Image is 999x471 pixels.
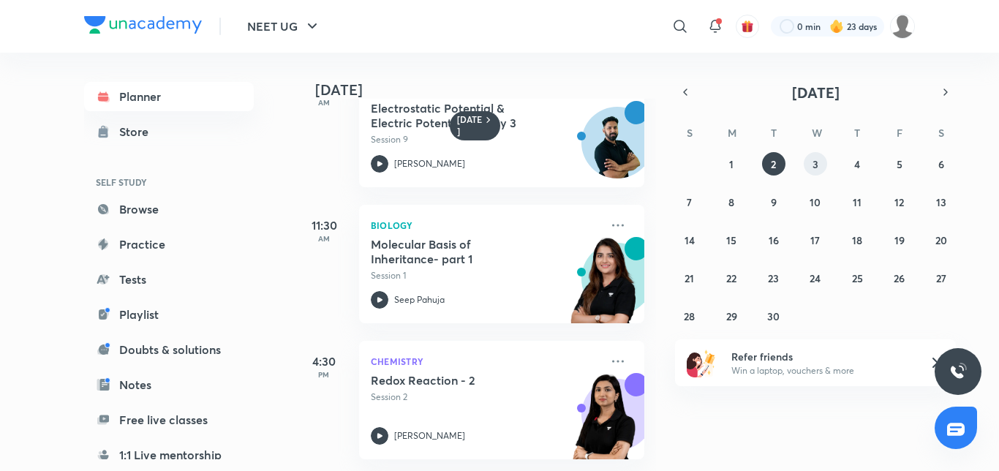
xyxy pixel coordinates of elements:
[720,190,743,214] button: September 8, 2025
[810,233,820,247] abbr: September 17, 2025
[720,266,743,290] button: September 22, 2025
[457,114,483,137] h6: [DATE]
[84,117,254,146] a: Store
[762,190,785,214] button: September 9, 2025
[84,370,254,399] a: Notes
[736,15,759,38] button: avatar
[687,348,716,377] img: referral
[938,157,944,171] abbr: September 6, 2025
[845,190,869,214] button: September 11, 2025
[771,157,776,171] abbr: September 2, 2025
[762,304,785,328] button: September 30, 2025
[731,364,911,377] p: Win a laptop, vouchers & more
[371,237,553,266] h5: Molecular Basis of Inheritance- part 1
[894,271,905,285] abbr: September 26, 2025
[804,228,827,252] button: September 17, 2025
[936,271,946,285] abbr: September 27, 2025
[371,373,553,388] h5: Redox Reaction - 2
[897,126,902,140] abbr: Friday
[394,157,465,170] p: [PERSON_NAME]
[84,300,254,329] a: Playlist
[771,126,777,140] abbr: Tuesday
[810,271,821,285] abbr: September 24, 2025
[394,293,445,306] p: Seep Pahuja
[84,16,202,34] img: Company Logo
[687,126,693,140] abbr: Sunday
[678,304,701,328] button: September 28, 2025
[720,228,743,252] button: September 15, 2025
[238,12,330,41] button: NEET UG
[295,353,353,370] h5: 4:30
[84,440,254,470] a: 1:1 Live mentorship
[771,195,777,209] abbr: September 9, 2025
[930,152,953,176] button: September 6, 2025
[564,237,644,338] img: unacademy
[295,234,353,243] p: AM
[894,195,904,209] abbr: September 12, 2025
[84,230,254,259] a: Practice
[695,82,935,102] button: [DATE]
[888,152,911,176] button: September 5, 2025
[936,195,946,209] abbr: September 13, 2025
[804,190,827,214] button: September 10, 2025
[729,157,734,171] abbr: September 1, 2025
[853,195,862,209] abbr: September 11, 2025
[720,304,743,328] button: September 29, 2025
[812,126,822,140] abbr: Wednesday
[684,309,695,323] abbr: September 28, 2025
[84,265,254,294] a: Tests
[949,363,967,380] img: ttu
[930,228,953,252] button: September 20, 2025
[768,271,779,285] abbr: September 23, 2025
[728,195,734,209] abbr: September 8, 2025
[720,152,743,176] button: September 1, 2025
[767,309,780,323] abbr: September 30, 2025
[315,81,659,99] h4: [DATE]
[810,195,821,209] abbr: September 10, 2025
[371,101,553,130] h5: Electrostatic Potential & Electric Potential Energy 3
[930,190,953,214] button: September 13, 2025
[726,309,737,323] abbr: September 29, 2025
[741,20,754,33] img: avatar
[845,228,869,252] button: September 18, 2025
[935,233,947,247] abbr: September 20, 2025
[845,152,869,176] button: September 4, 2025
[897,157,902,171] abbr: September 5, 2025
[687,195,692,209] abbr: September 7, 2025
[852,271,863,285] abbr: September 25, 2025
[726,233,736,247] abbr: September 15, 2025
[678,266,701,290] button: September 21, 2025
[731,349,911,364] h6: Refer friends
[84,405,254,434] a: Free live classes
[804,152,827,176] button: September 3, 2025
[84,170,254,195] h6: SELF STUDY
[119,123,157,140] div: Store
[295,370,353,379] p: PM
[829,19,844,34] img: streak
[804,266,827,290] button: September 24, 2025
[845,266,869,290] button: September 25, 2025
[854,157,860,171] abbr: September 4, 2025
[84,16,202,37] a: Company Logo
[295,98,353,107] p: AM
[762,152,785,176] button: September 2, 2025
[394,429,465,442] p: [PERSON_NAME]
[930,266,953,290] button: September 27, 2025
[728,126,736,140] abbr: Monday
[854,126,860,140] abbr: Thursday
[888,228,911,252] button: September 19, 2025
[888,266,911,290] button: September 26, 2025
[371,391,600,404] p: Session 2
[726,271,736,285] abbr: September 22, 2025
[762,266,785,290] button: September 23, 2025
[813,157,818,171] abbr: September 3, 2025
[852,233,862,247] abbr: September 18, 2025
[84,82,254,111] a: Planner
[685,233,695,247] abbr: September 14, 2025
[295,216,353,234] h5: 11:30
[888,190,911,214] button: September 12, 2025
[685,271,694,285] abbr: September 21, 2025
[371,133,600,146] p: Session 9
[894,233,905,247] abbr: September 19, 2025
[84,195,254,224] a: Browse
